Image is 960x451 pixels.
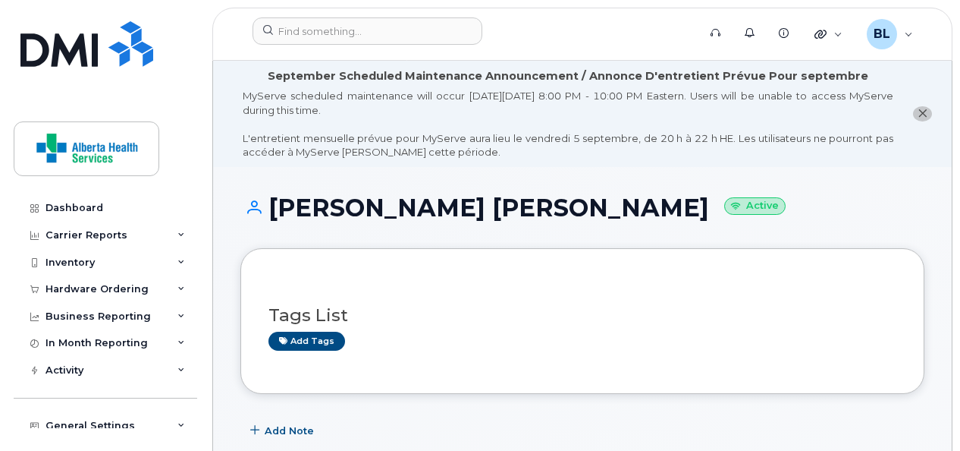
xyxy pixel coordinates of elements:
[240,194,924,221] h1: [PERSON_NAME] [PERSON_NAME]
[243,89,893,159] div: MyServe scheduled maintenance will occur [DATE][DATE] 8:00 PM - 10:00 PM Eastern. Users will be u...
[268,332,345,351] a: Add tags
[265,424,314,438] span: Add Note
[913,106,932,122] button: close notification
[724,197,786,215] small: Active
[268,68,868,84] div: September Scheduled Maintenance Announcement / Annonce D'entretient Prévue Pour septembre
[268,306,896,325] h3: Tags List
[240,417,327,444] button: Add Note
